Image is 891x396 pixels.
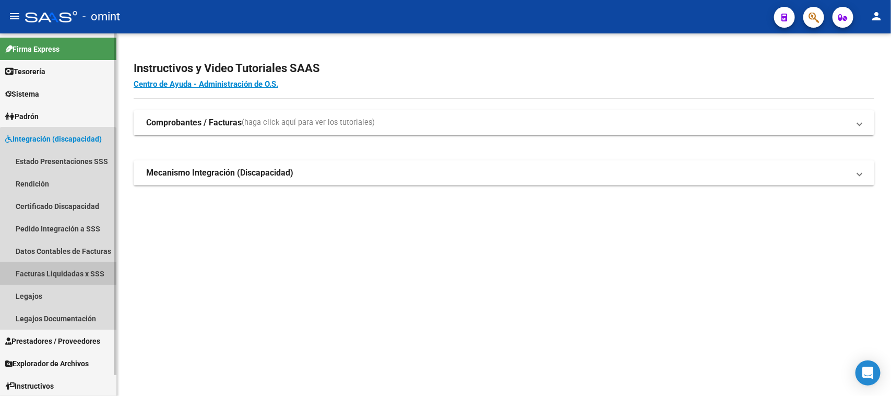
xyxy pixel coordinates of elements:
mat-expansion-panel-header: Mecanismo Integración (Discapacidad) [134,160,874,185]
mat-icon: menu [8,10,21,22]
span: Explorador de Archivos [5,358,89,369]
span: Padrón [5,111,39,122]
span: Firma Express [5,43,60,55]
span: Integración (discapacidad) [5,133,102,145]
div: Open Intercom Messenger [856,360,881,386]
span: (haga click aquí para ver los tutoriales) [242,117,375,129]
span: - omint [82,5,120,28]
span: Tesorería [5,66,45,77]
span: Prestadores / Proveedores [5,335,100,347]
span: Sistema [5,88,39,100]
a: Centro de Ayuda - Administración de O.S. [134,79,278,89]
mat-icon: person [870,10,883,22]
mat-expansion-panel-header: Comprobantes / Facturas(haga click aquí para ver los tutoriales) [134,110,874,135]
span: Instructivos [5,380,54,392]
h2: Instructivos y Video Tutoriales SAAS [134,59,874,78]
strong: Comprobantes / Facturas [146,117,242,129]
strong: Mecanismo Integración (Discapacidad) [146,167,293,179]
